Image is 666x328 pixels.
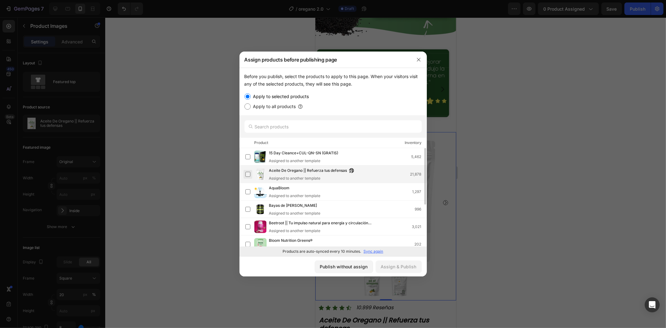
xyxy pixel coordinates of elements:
[81,106,85,110] button: Dot
[254,203,267,216] img: product-img
[412,224,427,230] div: 3,021
[364,249,383,254] p: Sync again
[41,286,78,294] i: 10.999 Reseñas
[244,73,422,88] div: Before you publish, select the products to apply to this page. When your visitors visit any of th...
[315,261,373,273] button: Publish without assign
[269,150,338,157] span: 15 Day Cleance+CUL-QN-SN (GRATIS)
[118,63,136,81] button: Carousel Next Arrow
[410,171,427,177] div: 21,878
[244,120,422,133] input: Search products
[269,237,313,244] span: Bloom Nutrition Greens®
[254,168,267,181] img: product-img
[269,246,323,251] div: Assigned to another template
[8,106,38,112] div: Product Images
[5,63,22,81] button: Carousel Back Arrow
[254,140,269,146] div: Product
[254,186,267,198] img: product-img
[269,176,357,181] div: Assigned to another template
[254,238,267,251] img: product-img
[412,189,427,195] div: 1,297
[283,249,361,254] p: Products are auto-synced every 10 minutes.
[381,263,417,270] div: Assign & Publish
[251,103,296,110] label: Apply to all products
[269,202,317,209] span: Bayas de [PERSON_NAME]
[254,221,267,233] img: product-img
[320,263,368,270] div: Publish without assign
[376,261,422,273] button: Assign & Publish
[645,297,660,312] div: Open Intercom Messenger
[3,298,141,316] h2: Aceite De Oregano || Refuerza tus defensas
[128,183,133,188] button: Carousel Next Arrow
[405,140,422,146] div: Inventory
[251,93,309,100] label: Apply to selected products
[269,193,321,199] div: Assigned to another template
[8,183,13,188] button: Carousel Back Arrow
[415,241,427,247] div: 202
[269,211,327,216] div: Assigned to another template
[239,52,411,68] div: Assign products before publishing page
[269,220,378,227] span: Beetroot || Tu impulso natural para energía y circulación saludable.
[269,185,290,192] span: AquaBloom
[254,151,267,163] img: product-img
[269,167,347,174] span: Aceite De Oregano || Refuerza tus defensas
[415,206,427,212] div: 996
[62,106,66,110] button: Dot
[269,228,388,234] div: Assigned to another template
[412,154,427,160] div: 5,462
[269,158,348,164] div: Assigned to another template
[239,68,427,256] div: />
[75,106,79,110] button: Dot
[69,106,72,110] button: Dot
